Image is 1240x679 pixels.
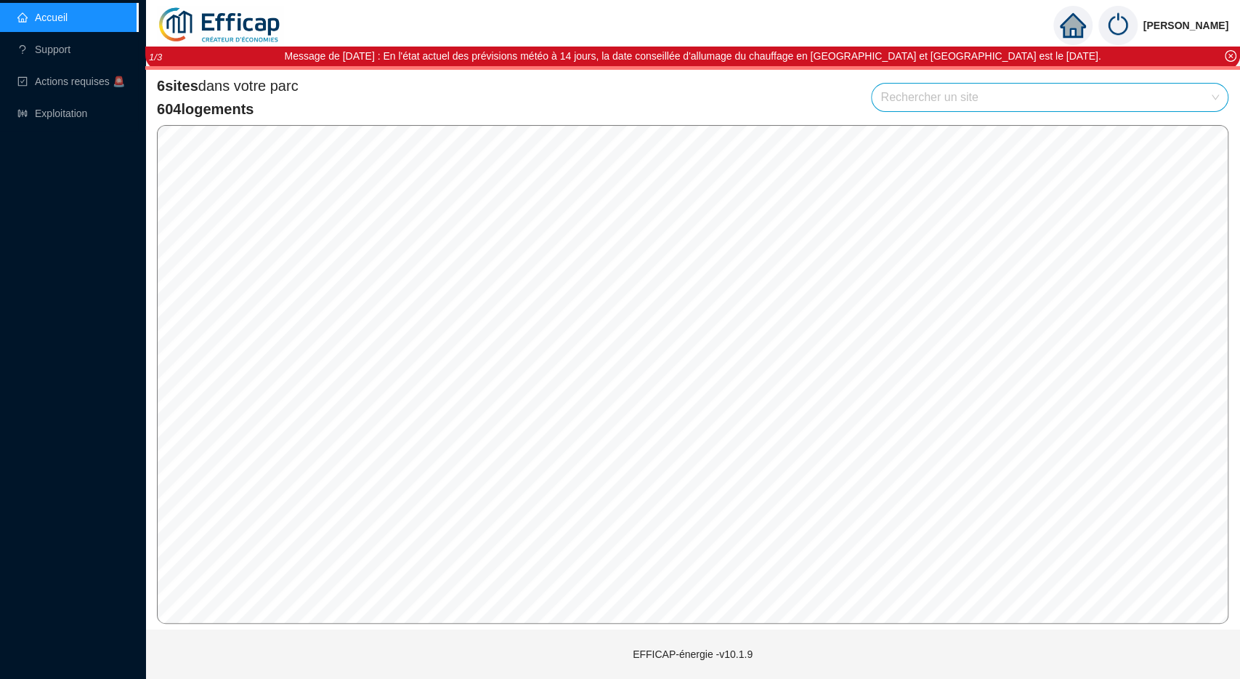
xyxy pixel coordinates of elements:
[17,108,87,119] a: slidersExploitation
[633,648,753,660] span: EFFICAP-énergie - v10.1.9
[17,12,68,23] a: homeAccueil
[284,49,1101,64] div: Message de [DATE] : En l'état actuel des prévisions météo à 14 jours, la date conseillée d'alluma...
[1098,6,1138,45] img: power
[17,76,28,87] span: check-square
[149,52,162,63] i: 1 / 3
[35,76,125,87] span: Actions requises 🚨
[158,126,1228,623] canvas: Map
[157,76,299,96] span: dans votre parc
[1143,2,1228,49] span: [PERSON_NAME]
[1225,50,1236,62] span: close-circle
[17,44,70,55] a: questionSupport
[157,78,198,94] span: 6 sites
[157,99,299,119] span: 604 logements
[1060,12,1086,39] span: home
